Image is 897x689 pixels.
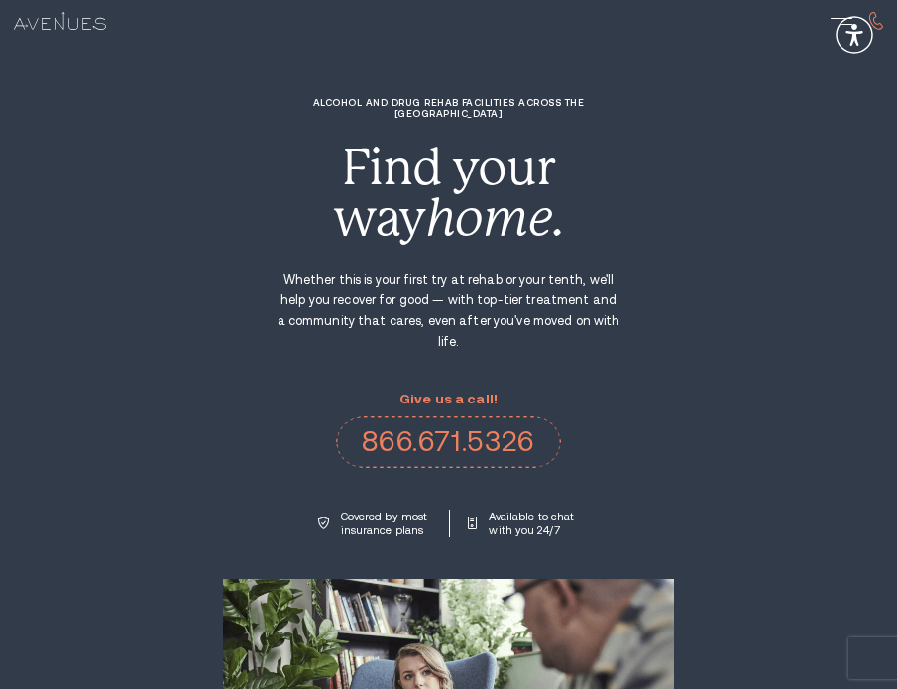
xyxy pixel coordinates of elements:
[426,189,565,247] i: home.
[336,392,561,406] p: Give us a call!
[276,270,622,353] p: Whether this is your first try at rehab or your tenth, we'll help you recover for good — with top...
[336,416,561,468] a: 866.671.5326
[276,143,622,243] div: Find your way
[341,510,431,537] p: Covered by most insurance plans
[468,510,579,537] a: Available to chat with you 24/7
[318,510,431,537] a: Covered by most insurance plans
[489,510,579,537] p: Available to chat with you 24/7
[276,97,622,119] h1: Alcohol and Drug Rehab Facilities across the [GEOGRAPHIC_DATA]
